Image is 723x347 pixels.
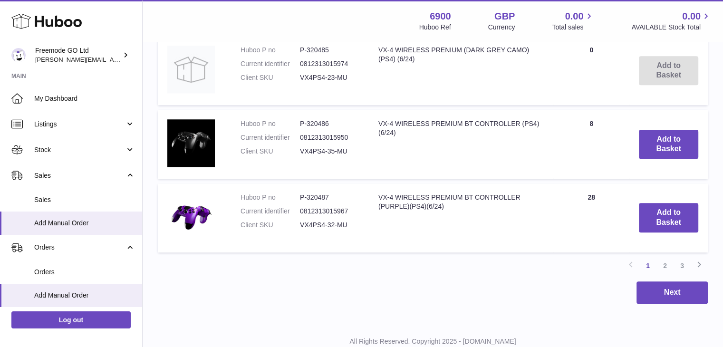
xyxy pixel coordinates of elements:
span: Sales [34,171,125,180]
button: Add to Basket [639,130,698,159]
td: 8 [553,110,629,179]
td: VX-4 WIRELESS PREMIUM BT CONTROLLER (PS4) (6/24) [369,110,553,179]
div: Huboo Ref [419,23,451,32]
span: Sales [34,195,135,204]
img: VX-4 WIRELESS PREMIUM BT CONTROLLER (PS4) (6/24) [167,119,215,167]
a: 0.00 Total sales [552,10,594,32]
dd: VX4PS4-35-MU [300,147,359,156]
dd: 0812313015974 [300,59,359,68]
img: VX-4 WIRELESS PREMIUM BT CONTROLLER (PURPLE)(PS4)(6/24) [167,193,215,241]
strong: 6900 [430,10,451,23]
a: 0.00 AVAILABLE Stock Total [631,10,712,32]
span: AVAILABLE Stock Total [631,23,712,32]
dd: P-320486 [300,119,359,128]
dt: Current identifier [241,59,300,68]
span: Orders [34,268,135,277]
span: 0.00 [682,10,701,23]
span: [PERSON_NAME][EMAIL_ADDRESS][DOMAIN_NAME] [35,56,191,63]
div: Currency [488,23,515,32]
dt: Current identifier [241,207,300,216]
dt: Client SKU [241,221,300,230]
td: 0 [553,36,629,105]
button: Add to Basket [639,203,698,232]
span: Add Manual Order [34,291,135,300]
img: lenka.smikniarova@gioteck.com [11,48,26,62]
a: 1 [639,257,656,274]
dt: Current identifier [241,133,300,142]
span: Total sales [552,23,594,32]
div: Freemode GO Ltd [35,46,121,64]
span: 0.00 [565,10,584,23]
dt: Client SKU [241,73,300,82]
td: 28 [553,183,629,252]
dd: P-320487 [300,193,359,202]
p: All Rights Reserved. Copyright 2025 - [DOMAIN_NAME] [150,337,715,346]
button: Next [636,281,708,304]
a: Log out [11,311,131,328]
dd: 0812313015967 [300,207,359,216]
dt: Huboo P no [241,46,300,55]
dt: Huboo P no [241,119,300,128]
span: Listings [34,120,125,129]
dt: Huboo P no [241,193,300,202]
strong: GBP [494,10,515,23]
span: Add Manual Order [34,219,135,228]
td: VX-4 WIRELESS PRENIUM (DARK GREY CAMO) (PS4) (6/24) [369,36,553,105]
a: 2 [656,257,674,274]
dd: P-320485 [300,46,359,55]
dd: VX4PS4-23-MU [300,73,359,82]
dd: 0812313015950 [300,133,359,142]
span: My Dashboard [34,94,135,103]
span: Stock [34,145,125,154]
img: VX-4 WIRELESS PRENIUM (DARK GREY CAMO) (PS4) (6/24) [167,46,215,93]
dt: Client SKU [241,147,300,156]
a: 3 [674,257,691,274]
td: VX-4 WIRELESS PREMIUM BT CONTROLLER (PURPLE)(PS4)(6/24) [369,183,553,252]
span: Orders [34,243,125,252]
dd: VX4PS4-32-MU [300,221,359,230]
